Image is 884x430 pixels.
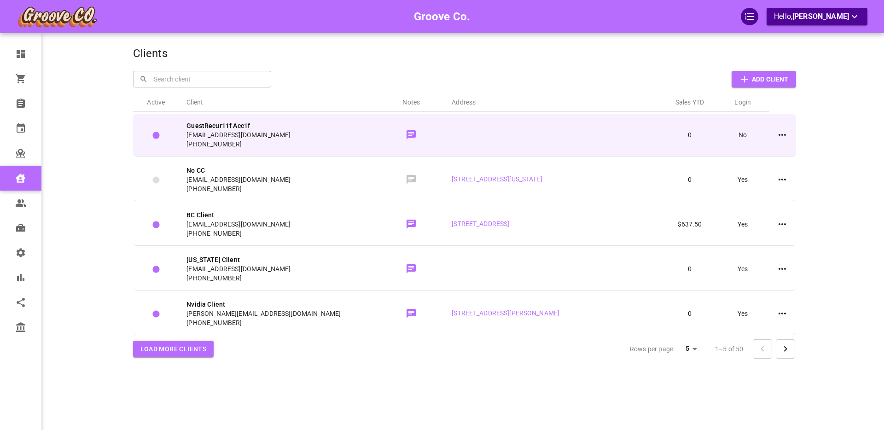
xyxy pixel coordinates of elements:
th: Active [133,89,180,112]
td: 0 [663,114,716,157]
span: [PHONE_NUMBER] [186,273,371,283]
td: 0 [663,248,716,291]
span: GuestRecur11f Acc1f [186,121,250,130]
img: company-logo [17,5,98,28]
p: [STREET_ADDRESS] [452,219,656,229]
input: Search client [151,71,265,87]
button: Go to next page [776,339,795,359]
td: Yes [716,203,769,246]
button: Add Client [732,71,796,87]
span: [EMAIL_ADDRESS][DOMAIN_NAME] [186,130,371,139]
span: [EMAIL_ADDRESS][DOMAIN_NAME] [186,264,371,273]
div: 5 [678,342,700,355]
th: Notes [378,89,444,112]
th: Login [716,89,769,112]
h4: Clients [133,47,796,61]
span: BC Client [186,210,214,220]
p: 1–5 of 50 [715,344,743,354]
td: No [716,114,769,157]
span: No CC [186,166,205,175]
p: [STREET_ADDRESS][US_STATE] [452,174,656,184]
th: Address [444,89,663,112]
th: Sales YTD [663,89,716,112]
span: Nvidia Client [186,300,225,309]
div: QuickStart Guide [741,8,758,25]
span: [PERSON_NAME][EMAIL_ADDRESS][DOMAIN_NAME] [186,309,371,318]
span: [PHONE_NUMBER] [186,139,371,149]
span: [PHONE_NUMBER] [186,229,371,238]
span: [US_STATE] Client [186,255,240,264]
button: Hello,[PERSON_NAME] [767,8,867,25]
span: [EMAIL_ADDRESS][DOMAIN_NAME] [186,175,371,184]
span: [PHONE_NUMBER] [186,184,371,193]
button: Load more clients [133,341,214,358]
p: Rows per page: [630,344,675,354]
p: Add Client [752,75,788,84]
td: Yes [716,158,769,201]
h6: Groove Co. [414,8,471,25]
td: 0 [663,158,716,201]
span: [PERSON_NAME] [792,12,849,21]
span: [EMAIL_ADDRESS][DOMAIN_NAME] [186,220,371,229]
p: Hello, [774,11,860,23]
p: [STREET_ADDRESS][PERSON_NAME] [452,308,656,318]
span: [PHONE_NUMBER] [186,318,371,327]
span: $637.50 [678,221,702,228]
th: Client [179,89,378,112]
td: Yes [716,292,769,335]
td: Yes [716,248,769,291]
td: 0 [663,292,716,335]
